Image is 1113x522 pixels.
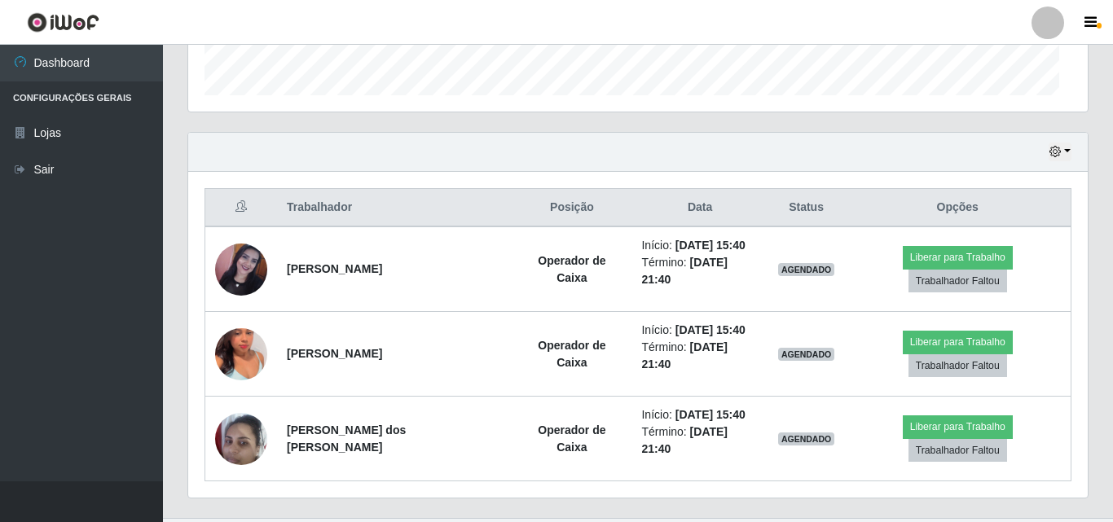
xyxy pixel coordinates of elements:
[538,339,605,369] strong: Operador de Caixa
[908,439,1007,462] button: Trabalhador Faltou
[778,348,835,361] span: AGENDADO
[27,12,99,33] img: CoreUI Logo
[215,243,267,296] img: 1752499690681.jpeg
[641,406,758,423] li: Início:
[512,189,631,227] th: Posição
[675,323,746,336] time: [DATE] 15:40
[903,246,1013,269] button: Liberar para Trabalho
[844,189,1071,227] th: Opções
[641,322,758,339] li: Início:
[908,270,1007,292] button: Trabalhador Faltou
[778,263,835,276] span: AGENDADO
[903,415,1013,438] button: Liberar para Trabalho
[641,423,758,458] li: Término:
[675,239,746,252] time: [DATE] 15:40
[641,237,758,254] li: Início:
[675,408,746,421] time: [DATE] 15:40
[768,189,845,227] th: Status
[287,262,382,275] strong: [PERSON_NAME]
[778,432,835,445] span: AGENDADO
[631,189,768,227] th: Data
[538,254,605,284] strong: Operador de Caixa
[903,331,1013,353] button: Liberar para Trabalho
[215,404,267,473] img: 1658953242663.jpeg
[641,339,758,373] li: Término:
[287,423,406,454] strong: [PERSON_NAME] dos [PERSON_NAME]
[277,189,512,227] th: Trabalhador
[641,254,758,288] li: Término:
[287,347,382,360] strong: [PERSON_NAME]
[538,423,605,454] strong: Operador de Caixa
[215,308,267,401] img: 1705542022444.jpeg
[908,354,1007,377] button: Trabalhador Faltou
